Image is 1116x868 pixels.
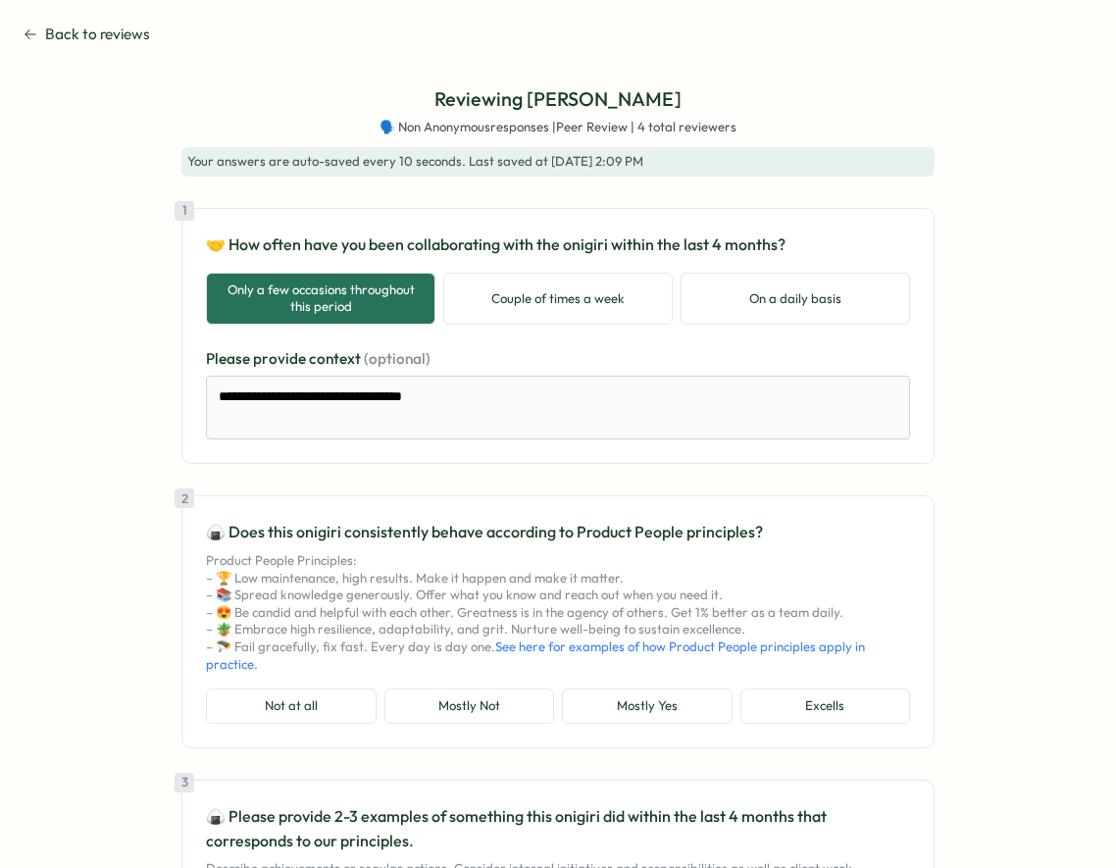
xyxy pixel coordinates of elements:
button: Mostly Not [384,689,555,724]
button: Back to reviews [24,24,150,45]
span: Back to reviews [45,24,150,45]
button: Mostly Yes [562,689,733,724]
div: . Last saved at [DATE] 2:09 PM [181,147,935,177]
button: Not at all [206,689,377,724]
span: context [309,349,364,368]
p: Reviewing [PERSON_NAME] [434,84,682,115]
a: See here for examples of how Product People principles apply in practice. [206,638,865,672]
p: 🍙 Does this onigiri consistently behave according to Product People principles? [206,520,910,544]
span: Please [206,349,253,368]
button: Excells [740,689,911,724]
span: provide [253,349,309,368]
div: 3 [175,773,194,792]
div: 2 [175,488,194,508]
button: Couple of times a week [443,273,673,325]
div: 1 [175,201,194,221]
p: Product People Principles: – 🏆 Low maintenance, high results. Make it happen and make it matter. ... [206,552,910,673]
span: 🗣️ Non Anonymous responses | Peer Review | 4 total reviewers [380,119,736,136]
p: 🤝 How often have you been collaborating with the onigiri within the last 4 months? [206,232,910,257]
button: Only a few occasions throughout this period [206,273,435,325]
button: On a daily basis [681,273,910,325]
p: 🍙 Please provide 2-3 examples of something this onigiri did within the last 4 months that corresp... [206,804,910,853]
span: Your answers are auto-saved every 10 seconds [187,153,462,169]
span: (optional) [364,349,431,368]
